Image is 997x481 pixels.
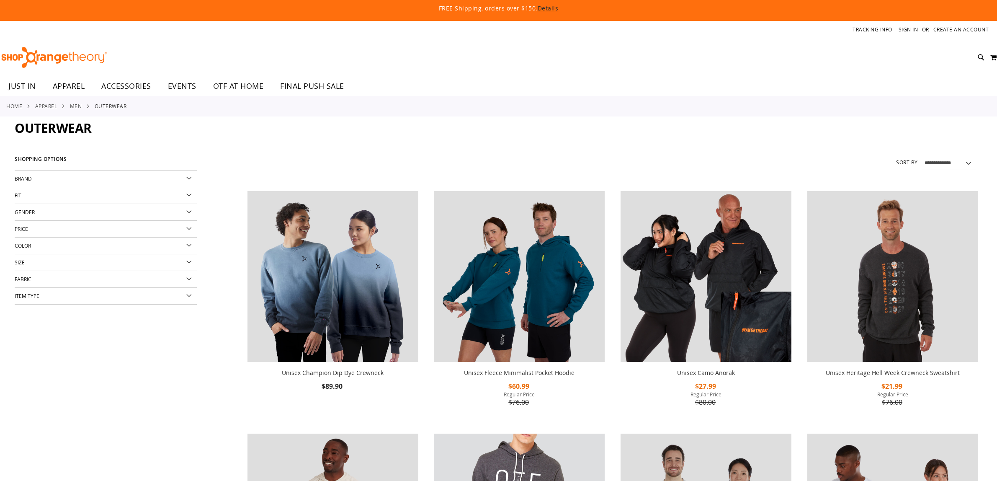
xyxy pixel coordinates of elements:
a: Product image for Unisex Heritage Hell Week Crewneck Sweatshirt [807,191,978,364]
span: $21.99 [881,382,904,391]
a: Unisex Fleece Minimalist Pocket Hoodie [434,191,605,364]
span: Price [15,225,28,232]
span: Brand [15,175,32,182]
div: Item Type [15,288,197,305]
a: FINAL PUSH SALE [272,77,353,96]
div: Brand [15,171,197,187]
span: Regular Price [434,391,605,398]
a: Sign In [899,26,918,33]
a: Unisex Champion Dip Dye Crewneck [282,369,384,377]
div: product [616,187,796,429]
a: EVENTS [160,77,205,96]
p: FREE Shipping, orders over $150. [247,4,750,13]
span: Regular Price [621,391,791,398]
span: Fit [15,192,21,199]
strong: Shopping Options [15,153,197,171]
a: Unisex Heritage Hell Week Crewneck Sweatshirt [826,369,960,377]
span: $60.99 [508,382,531,391]
span: Color [15,242,31,249]
span: Outerwear [15,119,92,137]
span: FINAL PUSH SALE [280,77,344,96]
a: Unisex Champion Dip Dye Crewneck [247,191,418,364]
a: Product image for Unisex Camo Anorak [621,191,791,364]
a: Unisex Fleece Minimalist Pocket Hoodie [464,369,574,377]
img: Product image for Unisex Camo Anorak [621,191,791,362]
span: Size [15,259,25,266]
div: product [430,187,609,429]
span: $76.00 [882,398,904,407]
strong: Outerwear [95,102,127,110]
div: Color [15,238,197,254]
span: OTF AT HOME [213,77,264,96]
img: Unisex Champion Dip Dye Crewneck [247,191,418,362]
span: ACCESSORIES [101,77,151,96]
div: Gender [15,204,197,221]
div: Size [15,254,197,271]
span: $27.99 [695,382,717,391]
div: product [243,187,423,414]
a: MEN [70,102,82,110]
a: APPAREL [44,77,93,96]
div: Price [15,221,197,238]
span: APPAREL [53,77,85,96]
span: Item Type [15,292,39,299]
span: $89.90 [322,382,344,391]
label: Sort By [896,159,918,166]
a: Details [538,4,559,12]
span: $80.00 [695,398,717,407]
div: Fit [15,187,197,204]
span: $76.00 [508,398,530,407]
a: Home [6,102,22,110]
a: ACCESSORIES [93,77,160,96]
span: Fabric [15,276,31,282]
a: Create an Account [933,26,989,33]
span: Gender [15,209,35,215]
img: Product image for Unisex Heritage Hell Week Crewneck Sweatshirt [807,191,978,362]
span: JUST IN [8,77,36,96]
img: Unisex Fleece Minimalist Pocket Hoodie [434,191,605,362]
div: Fabric [15,271,197,288]
div: product [803,187,982,429]
span: Regular Price [807,391,978,398]
span: EVENTS [168,77,196,96]
a: Tracking Info [853,26,892,33]
a: APPAREL [35,102,57,110]
a: Unisex Camo Anorak [677,369,735,377]
a: OTF AT HOME [205,77,272,96]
